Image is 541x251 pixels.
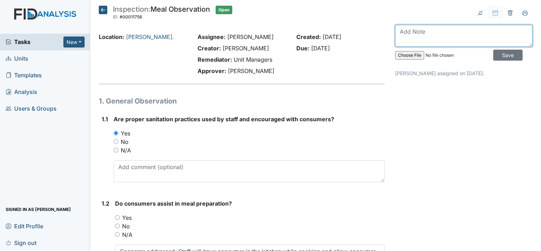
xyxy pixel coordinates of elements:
span: Open [216,6,232,14]
span: [DATE] [323,33,341,40]
strong: Assignee: [198,33,226,40]
span: #00011756 [120,14,142,19]
strong: Remediator: [198,56,232,63]
input: Save [493,50,523,61]
span: Analysis [6,87,37,97]
a: Tasks [6,38,63,46]
span: Units [6,53,28,64]
span: [PERSON_NAME] [228,67,274,74]
span: [DATE] [311,45,330,52]
strong: Location: [99,33,124,40]
label: Yes [121,129,130,138]
label: N/A [121,146,131,155]
span: [PERSON_NAME] [227,33,274,40]
span: Signed in as [PERSON_NAME] [6,204,71,215]
label: No [121,138,129,146]
span: Sign out [6,237,36,248]
strong: Due: [296,45,309,52]
label: 1.2 [102,199,109,208]
a: [PERSON_NAME]. [126,33,174,40]
p: [PERSON_NAME] assigned on [DATE]. [395,69,533,77]
input: Yes [114,131,118,135]
input: Yes [115,215,120,220]
button: New [63,37,85,48]
span: Users & Groups [6,103,57,114]
strong: Creator: [198,45,221,52]
span: Inspection: [113,5,150,13]
input: N/A [114,148,118,152]
h1: 1. General Observation [99,96,385,106]
span: Do consumers assist in meal preparation? [115,200,232,207]
span: [PERSON_NAME] [223,45,269,52]
span: Unit Managers [234,56,272,63]
label: 1.1 [102,115,108,123]
span: Templates [6,70,42,81]
span: ID: [113,14,119,19]
strong: Created: [296,33,321,40]
span: Are proper sanitation practices used by staff and encouraged with consumers? [114,116,334,123]
label: N/A [122,230,132,239]
span: Edit Profile [6,221,43,232]
div: Meal Observation [113,6,210,21]
input: N/A [115,232,120,237]
label: No [122,222,130,230]
label: Yes [122,213,132,222]
strong: Approver: [198,67,226,74]
input: No [114,139,118,144]
input: No [115,224,120,228]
